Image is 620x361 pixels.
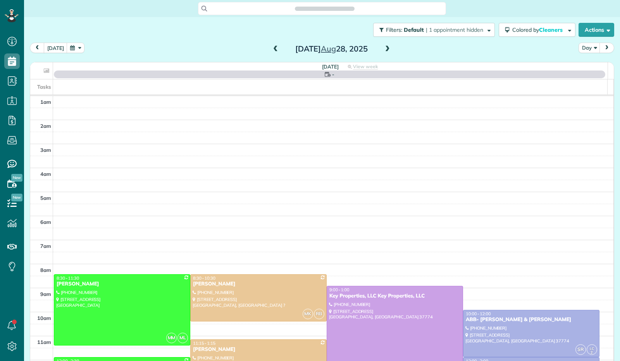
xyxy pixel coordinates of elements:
[386,26,402,33] span: Filters:
[40,267,51,273] span: 8am
[37,315,51,321] span: 10am
[193,281,324,287] div: [PERSON_NAME]
[11,194,22,201] span: New
[329,287,350,292] span: 9:00 - 1:00
[499,23,575,37] button: Colored byCleaners
[11,174,22,182] span: New
[166,333,177,343] span: MM
[283,45,380,53] h2: [DATE] 28, 2025
[303,309,313,319] span: MK
[512,26,565,33] span: Colored by
[193,340,215,346] span: 11:15 - 1:15
[373,23,495,37] button: Filters: Default | 1 appointment hidden
[40,243,51,249] span: 7am
[177,333,188,343] span: ML
[599,43,614,53] button: next
[539,26,564,33] span: Cleaners
[40,195,51,201] span: 5am
[322,64,339,70] span: [DATE]
[329,293,461,299] div: Key Properties, LLC Key Properties, LLC
[466,311,491,316] span: 10:00 - 12:00
[590,346,594,351] span: LC
[579,43,600,53] button: Day
[575,344,586,355] span: SR
[587,349,597,356] small: 2
[321,44,336,53] span: Aug
[353,64,378,70] span: View week
[314,309,324,319] span: RB
[579,23,614,37] button: Actions
[57,275,79,281] span: 8:30 - 11:30
[56,281,188,287] div: [PERSON_NAME]
[465,316,597,323] div: ABB- [PERSON_NAME] & [PERSON_NAME]
[303,5,346,12] span: Search ZenMaid…
[193,275,215,281] span: 8:30 - 10:30
[40,291,51,297] span: 9am
[332,70,334,78] span: -
[40,219,51,225] span: 6am
[44,43,67,53] button: [DATE]
[37,339,51,345] span: 11am
[404,26,424,33] span: Default
[193,346,324,353] div: [PERSON_NAME]
[37,84,51,90] span: Tasks
[369,23,495,37] a: Filters: Default | 1 appointment hidden
[40,99,51,105] span: 1am
[40,147,51,153] span: 3am
[30,43,45,53] button: prev
[40,123,51,129] span: 2am
[426,26,483,33] span: | 1 appointment hidden
[40,171,51,177] span: 4am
